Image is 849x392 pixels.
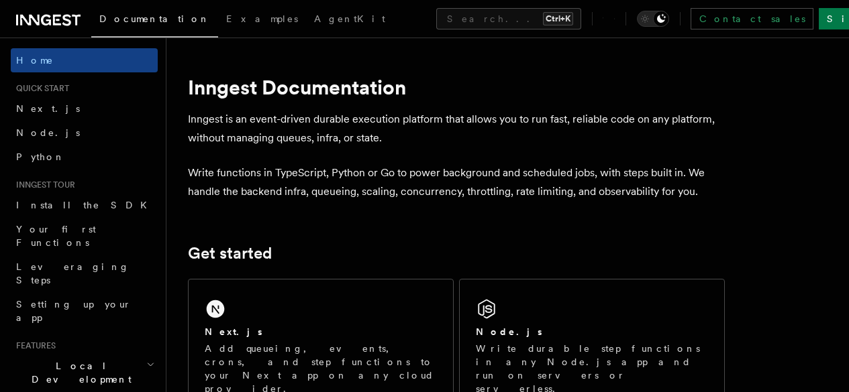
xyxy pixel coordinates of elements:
button: Toggle dark mode [637,11,669,27]
kbd: Ctrl+K [543,12,573,25]
span: Install the SDK [16,200,155,210]
span: Features [11,340,56,351]
span: Inngest tour [11,180,75,190]
a: Node.js [11,121,158,145]
span: Python [16,151,65,162]
span: Setting up your app [16,299,132,323]
a: Install the SDK [11,193,158,217]
p: Write functions in TypeScript, Python or Go to power background and scheduled jobs, with steps bu... [188,164,725,201]
span: AgentKit [314,13,385,24]
h2: Node.js [476,325,542,338]
a: Your first Functions [11,217,158,255]
a: Home [11,48,158,72]
a: Get started [188,244,272,263]
a: AgentKit [306,4,393,36]
a: Examples [218,4,306,36]
span: Node.js [16,127,80,138]
a: Next.js [11,96,158,121]
span: Home [16,54,54,67]
span: Next.js [16,103,80,114]
a: Leveraging Steps [11,255,158,292]
span: Quick start [11,83,69,94]
span: Leveraging Steps [16,261,130,285]
p: Inngest is an event-driven durable execution platform that allows you to run fast, reliable code ... [188,110,725,147]
span: Examples [226,13,298,24]
a: Setting up your app [11,292,158,330]
h1: Inngest Documentation [188,75,725,99]
h2: Next.js [205,325,262,338]
span: Documentation [99,13,210,24]
span: Your first Functions [16,224,96,248]
button: Search...Ctrl+K [436,8,581,29]
a: Documentation [91,4,218,38]
a: Python [11,145,158,169]
button: Local Development [11,354,158,391]
a: Contact sales [691,8,813,29]
span: Local Development [11,359,146,386]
